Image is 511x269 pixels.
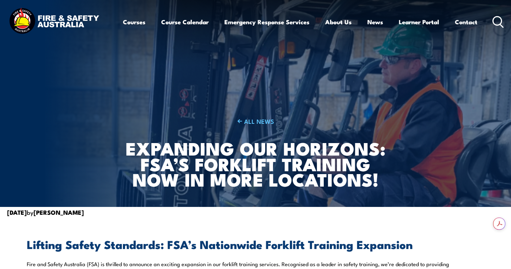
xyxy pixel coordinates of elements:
a: Emergency Response Services [224,12,309,31]
h1: Expanding Our Horizons: FSA’s Forklift Training Now in More Locations! [115,140,396,187]
a: About Us [325,12,352,31]
strong: [DATE] [7,208,27,217]
a: Courses [123,12,145,31]
a: Contact [455,12,477,31]
span: by [7,208,84,217]
a: Learner Portal [399,12,439,31]
a: News [367,12,383,31]
strong: Lifting Safety Standards: FSA’s Nationwide Forklift Training Expansion [27,235,413,253]
a: ALL NEWS [115,117,396,125]
strong: [PERSON_NAME] [34,208,84,217]
a: Course Calendar [161,12,209,31]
